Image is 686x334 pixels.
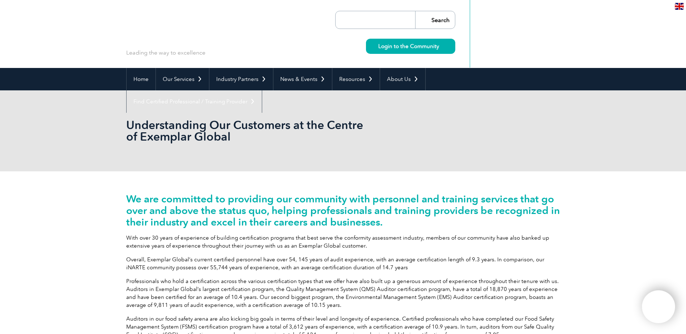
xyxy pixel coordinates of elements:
[156,68,209,90] a: Our Services
[126,193,560,228] h2: We are committed to providing our community with personnel and training services that go over and...
[127,68,155,90] a: Home
[126,49,205,57] p: Leading the way to excellence
[127,90,262,113] a: Find Certified Professional / Training Provider
[126,234,560,250] p: With over 30 years of experience of building certification programs that best serve the conformit...
[273,68,332,90] a: News & Events
[126,119,430,142] h2: Understanding Our Customers at the Centre of Exemplar Global
[675,3,684,10] img: en
[366,39,455,54] a: Login to the Community
[209,68,273,90] a: Industry Partners
[126,277,560,309] p: Professionals who hold a certification across the various certification types that we offer have ...
[332,68,380,90] a: Resources
[415,11,455,29] input: Search
[439,44,443,48] img: svg+xml;nitro-empty-id=MzU1OjIyMw==-1;base64,PHN2ZyB2aWV3Qm94PSIwIDAgMTEgMTEiIHdpZHRoPSIxMSIgaGVp...
[126,256,560,271] p: Overall, Exemplar Global’s current certified personnel have over 54, 145 years of audit experienc...
[649,298,668,316] img: svg+xml;nitro-empty-id=MTMzMzoxMTY=-1;base64,PHN2ZyB2aWV3Qm94PSIwIDAgNDAwIDQwMCIgd2lkdGg9IjQwMCIg...
[380,68,425,90] a: About Us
